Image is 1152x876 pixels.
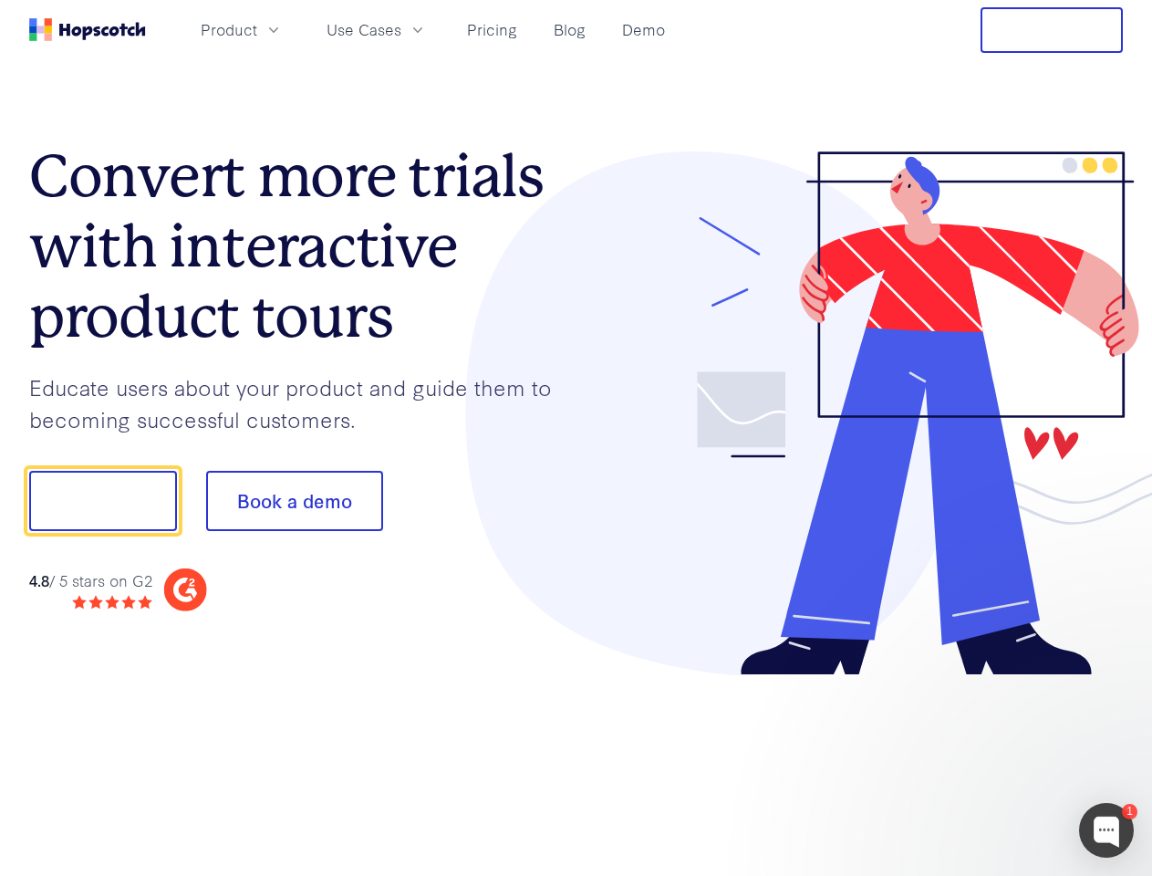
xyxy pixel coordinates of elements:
button: Product [190,15,294,45]
strong: 4.8 [29,569,49,590]
div: 1 [1122,804,1137,819]
h1: Convert more trials with interactive product tours [29,141,576,351]
button: Book a demo [206,471,383,531]
div: / 5 stars on G2 [29,569,152,592]
p: Educate users about your product and guide them to becoming successful customers. [29,371,576,434]
a: Pricing [460,15,524,45]
span: Use Cases [327,18,401,41]
a: Blog [546,15,593,45]
a: Demo [615,15,672,45]
a: Home [29,18,146,41]
span: Product [201,18,257,41]
button: Show me! [29,471,177,531]
button: Free Trial [981,7,1123,53]
button: Use Cases [316,15,438,45]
